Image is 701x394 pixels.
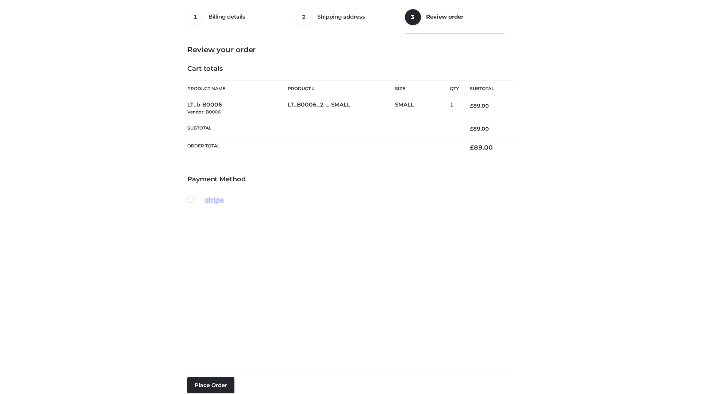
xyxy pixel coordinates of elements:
th: Product # [288,80,395,97]
td: 1 [450,97,459,120]
span: £ [470,125,473,132]
td: SMALL [395,97,450,120]
th: Product Name [187,80,288,97]
bdi: 89.00 [470,125,489,132]
span: £ [470,144,474,151]
th: Subtotal [187,120,459,138]
button: Place order [187,377,234,393]
th: Qty [450,80,459,97]
td: LT_b-B0006 [187,97,288,120]
h4: Cart totals [187,65,514,73]
th: Subtotal [459,81,514,97]
bdi: 89.00 [470,144,493,151]
th: Size [395,81,446,97]
th: Order Total [187,138,459,157]
bdi: 89.00 [470,103,489,109]
iframe: Secure payment input frame [186,203,512,364]
h3: Review your order [187,45,514,54]
span: £ [470,103,473,109]
h4: Payment Method [187,175,514,184]
td: LT_B0006_2-_-SMALL [288,97,395,120]
small: Vendor: B0006 [187,109,221,115]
